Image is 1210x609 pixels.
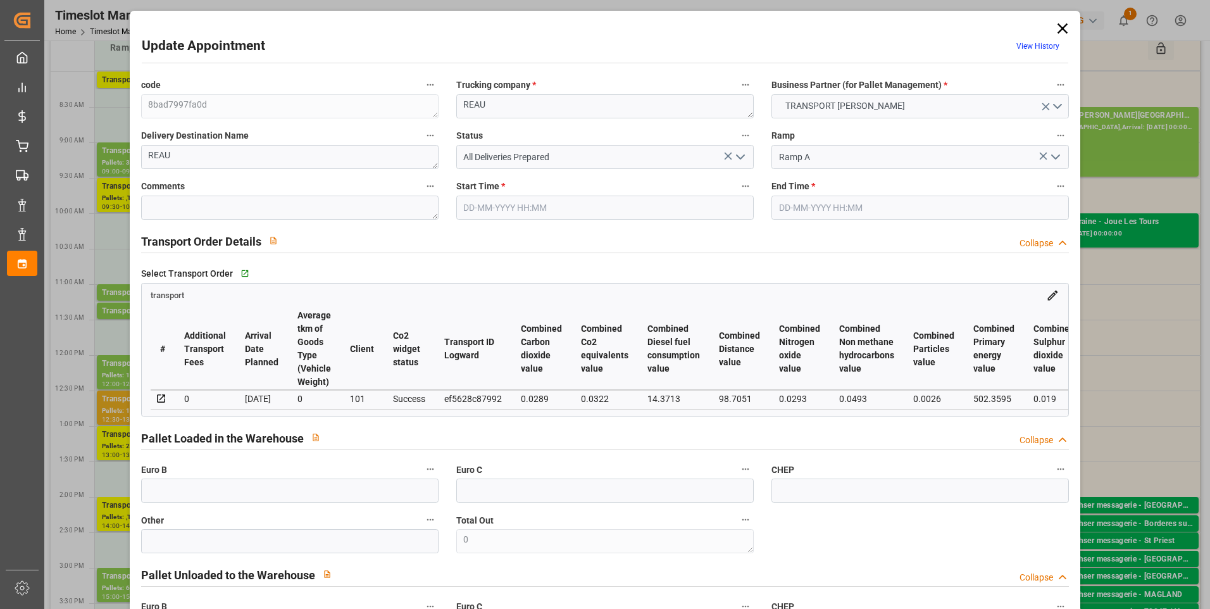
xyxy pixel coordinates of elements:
[1020,434,1053,447] div: Collapse
[779,99,911,113] span: TRANSPORT [PERSON_NAME]
[422,77,439,93] button: code
[771,180,815,193] span: End Time
[913,391,954,406] div: 0.0026
[830,308,904,390] th: Combined Non methane hydrocarbons value
[737,461,754,477] button: Euro C
[141,267,233,280] span: Select Transport Order
[638,308,709,390] th: Combined Diesel fuel consumption value
[184,391,226,406] div: 0
[175,308,235,390] th: Additional Transport Fees
[142,36,265,56] h2: Update Appointment
[839,391,894,406] div: 0.0493
[245,391,278,406] div: [DATE]
[456,94,754,118] textarea: REAU
[904,308,964,390] th: Combined Particles value
[261,229,285,253] button: View description
[737,512,754,528] button: Total Out
[1020,237,1053,250] div: Collapse
[422,512,439,528] button: Other
[151,291,184,300] span: transport
[350,391,374,406] div: 101
[737,178,754,194] button: Start Time *
[297,391,331,406] div: 0
[141,78,161,92] span: code
[1024,308,1084,390] th: Combined Sulphur dioxide value
[422,461,439,477] button: Euro B
[770,308,830,390] th: Combined Nitrogen oxide value
[581,391,628,406] div: 0.0322
[730,148,749,167] button: open menu
[151,289,184,299] a: transport
[141,180,185,193] span: Comments
[235,308,288,390] th: Arrival Date Planned
[141,463,167,477] span: Euro B
[456,514,494,527] span: Total Out
[719,391,760,406] div: 98.7051
[340,308,384,390] th: Client
[141,145,439,169] textarea: REAU
[771,463,794,477] span: CHEP
[1052,127,1069,144] button: Ramp
[456,463,482,477] span: Euro C
[737,77,754,93] button: Trucking company *
[444,391,502,406] div: ef5628c87992
[141,514,164,527] span: Other
[771,129,795,142] span: Ramp
[141,567,315,584] h2: Pallet Unloaded to the Warehouse
[511,308,571,390] th: Combined Carbon dioxide value
[709,308,770,390] th: Combined Distance value
[521,391,562,406] div: 0.0289
[964,308,1024,390] th: Combined Primary energy value
[141,430,304,447] h2: Pallet Loaded in the Warehouse
[1052,77,1069,93] button: Business Partner (for Pallet Management) *
[141,233,261,250] h2: Transport Order Details
[1016,42,1059,51] a: View History
[456,180,505,193] span: Start Time
[1020,571,1053,584] div: Collapse
[435,308,511,390] th: Transport ID Logward
[315,562,339,586] button: View description
[973,391,1014,406] div: 502.3595
[771,78,947,92] span: Business Partner (for Pallet Management)
[288,308,340,390] th: Average tkm of Goods Type (Vehicle Weight)
[737,127,754,144] button: Status
[1045,148,1064,167] button: open menu
[1052,461,1069,477] button: CHEP
[456,129,483,142] span: Status
[141,129,249,142] span: Delivery Destination Name
[771,94,1069,118] button: open menu
[1033,391,1075,406] div: 0.019
[456,145,754,169] input: Type to search/select
[647,391,700,406] div: 14.3713
[456,196,754,220] input: DD-MM-YYYY HH:MM
[422,127,439,144] button: Delivery Destination Name
[456,529,754,553] textarea: 0
[304,425,328,449] button: View description
[393,391,425,406] div: Success
[422,178,439,194] button: Comments
[384,308,435,390] th: Co2 widget status
[151,308,175,390] th: #
[779,391,820,406] div: 0.0293
[1052,178,1069,194] button: End Time *
[456,78,536,92] span: Trucking company
[141,94,439,118] textarea: 8bad7997fa0d
[771,145,1069,169] input: Type to search/select
[571,308,638,390] th: Combined Co2 equivalents value
[771,196,1069,220] input: DD-MM-YYYY HH:MM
